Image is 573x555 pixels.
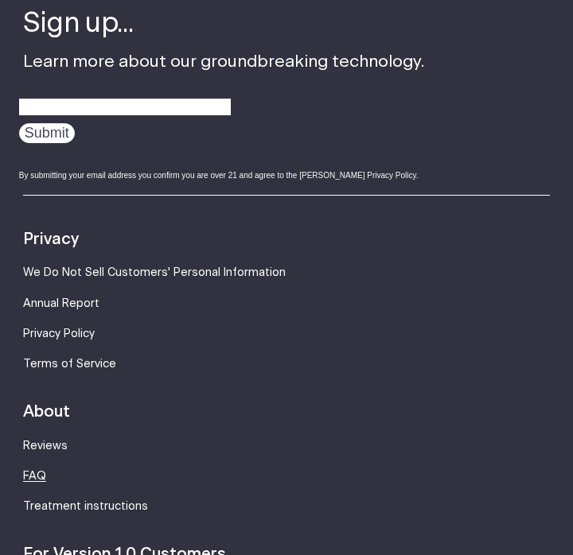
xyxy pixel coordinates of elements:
a: FAQ [23,471,46,482]
a: Terms of Service [23,359,116,370]
input: Submit [19,123,75,143]
h4: Sign up... [23,5,550,42]
a: Treatment instructions [23,501,148,512]
div: Learn more about our groundbreaking technology. [23,5,550,195]
a: We Do Not Sell Customers' Personal Information [23,267,286,278]
strong: About [23,404,70,420]
a: Reviews [23,441,68,452]
a: Annual Report [23,298,99,309]
a: Privacy Policy [23,328,95,340]
div: By submitting your email address you confirm you are over 21 and agree to the [PERSON_NAME] Priva... [19,169,550,181]
strong: Privacy [23,231,79,247]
